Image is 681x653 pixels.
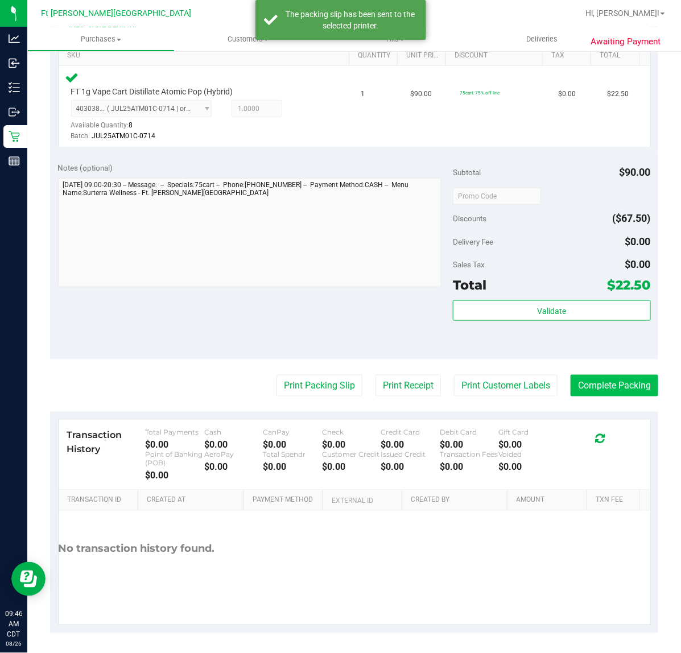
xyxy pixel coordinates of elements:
inline-svg: Outbound [9,106,20,118]
span: ($67.50) [613,212,651,224]
div: Total Spendr [263,451,323,459]
a: Discount [455,51,539,60]
span: Purchases [28,34,174,44]
div: Voided [499,451,558,459]
span: Hi, [PERSON_NAME]! [585,9,659,18]
a: Payment Method [253,496,319,505]
span: Deliveries [511,34,573,44]
div: $0.00 [440,440,499,451]
span: Delivery Fee [453,237,493,246]
button: Print Customer Labels [454,375,558,396]
inline-svg: Inventory [9,82,20,93]
span: Validate [537,307,566,316]
span: $22.50 [608,89,629,100]
span: 75cart: 75% off line [460,90,500,96]
span: Subtotal [453,168,481,177]
span: Sales Tax [453,260,485,269]
div: Credit Card [381,428,440,437]
a: Created At [147,496,239,505]
div: Customer Credit [322,451,381,459]
span: Notes (optional) [58,163,113,172]
span: $0.00 [625,258,651,270]
inline-svg: Analytics [9,33,20,44]
span: FT 1g Vape Cart Distillate Atomic Pop (Hybrid) [71,86,233,97]
div: Check [322,428,381,437]
button: Print Receipt [375,375,441,396]
div: Debit Card [440,428,499,437]
span: $90.00 [410,89,432,100]
a: Unit Price [407,51,441,60]
inline-svg: Inbound [9,57,20,69]
div: $0.00 [322,462,381,473]
inline-svg: Retail [9,131,20,142]
div: Total Payments [146,428,205,437]
button: Print Packing Slip [276,375,362,396]
span: Batch: [71,132,90,140]
a: Quantity [358,51,393,60]
div: Issued Credit [381,451,440,459]
a: Tax [552,51,587,60]
a: Created By [411,496,503,505]
div: No transaction history found. [59,511,215,588]
a: SKU [67,51,345,60]
span: Customers [175,34,321,44]
p: 08/26 [5,639,22,648]
span: Total [453,277,486,293]
p: 09:46 AM CDT [5,609,22,639]
div: $0.00 [204,440,263,451]
a: Total [600,51,635,60]
div: $0.00 [263,440,323,451]
div: Point of Banking (POB) [146,451,205,468]
th: External ID [323,490,402,511]
span: 1 [361,89,365,100]
span: 8 [129,121,133,129]
div: Transaction Fees [440,451,499,459]
div: $0.00 [440,462,499,473]
span: Discounts [453,208,486,229]
a: Amount [517,496,583,505]
iframe: Resource center [11,562,46,596]
span: $90.00 [620,166,651,178]
div: $0.00 [499,462,558,473]
a: Deliveries [469,27,616,51]
button: Complete Packing [571,375,658,396]
span: JUL25ATM01C-0714 [92,132,156,140]
span: $22.50 [608,277,651,293]
div: Gift Card [499,428,558,437]
button: Validate [453,300,650,321]
div: $0.00 [263,462,323,473]
div: CanPay [263,428,323,437]
span: $0.00 [558,89,576,100]
a: Transaction ID [67,496,134,505]
div: $0.00 [499,440,558,451]
span: Ft [PERSON_NAME][GEOGRAPHIC_DATA] [41,9,191,18]
div: AeroPay [204,451,263,459]
a: Purchases [27,27,175,51]
span: Awaiting Payment [591,35,661,48]
div: $0.00 [322,440,381,451]
div: $0.00 [204,462,263,473]
a: Customers [175,27,322,51]
div: Cash [204,428,263,437]
div: $0.00 [146,440,205,451]
a: Txn Fee [596,496,635,505]
div: $0.00 [381,462,440,473]
div: $0.00 [146,470,205,481]
div: Available Quantity: [71,117,219,139]
div: The packing slip has been sent to the selected printer. [284,9,418,31]
inline-svg: Reports [9,155,20,167]
div: $0.00 [381,440,440,451]
input: Promo Code [453,188,541,205]
span: $0.00 [625,235,651,247]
